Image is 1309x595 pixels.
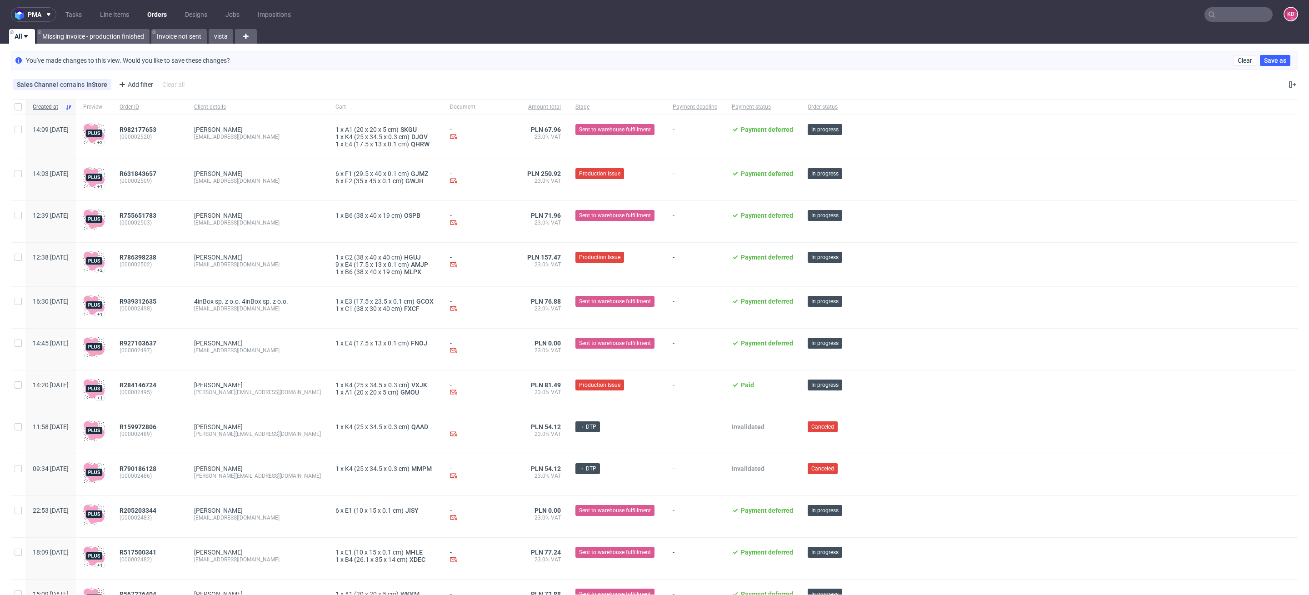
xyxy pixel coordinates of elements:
[194,514,321,521] div: [EMAIL_ADDRESS][DOMAIN_NAME]
[194,347,321,354] div: [EMAIL_ADDRESS][DOMAIN_NAME]
[527,133,561,140] span: 23.0% VAT
[579,423,596,431] span: → DTP
[120,126,156,133] span: R982177653
[732,423,764,430] span: Invalidated
[194,219,321,226] div: [EMAIL_ADDRESS][DOMAIN_NAME]
[673,507,717,526] span: -
[345,423,410,430] span: K4 (25 x 34.5 x 0.3 cm)
[673,103,717,111] span: Payment deadline
[160,78,186,91] div: Clear all
[404,549,425,556] span: MHLE
[83,122,105,144] img: plus-icon.676465ae8f3a83198b3f.png
[404,507,420,514] a: JISY
[194,170,243,177] a: [PERSON_NAME]
[409,340,429,347] a: FNOJ
[399,126,419,133] a: SKGU
[335,549,435,556] div: x
[335,423,339,430] span: 1
[345,268,402,275] span: B6 (38 x 40 x 19 cm)
[120,549,158,556] a: R517500341
[404,177,425,185] a: GWJH
[194,465,243,472] a: [PERSON_NAME]
[83,166,105,188] img: plus-icon.676465ae8f3a83198b3f.png
[345,549,404,556] span: E1 (10 x 15 x 0.1 cm)
[335,212,339,219] span: 1
[194,556,321,563] div: [EMAIL_ADDRESS][DOMAIN_NAME]
[345,126,399,133] span: A1 (20 x 20 x 5 cm)
[811,170,839,178] span: In progress
[410,423,430,430] a: QAAD
[194,472,321,480] div: [PERSON_NAME][EMAIL_ADDRESS][DOMAIN_NAME]
[399,389,421,396] a: GMOU
[335,268,339,275] span: 1
[531,549,561,556] span: PLN 77.24
[409,170,430,177] span: GJMZ
[402,212,422,219] a: OSPB
[527,261,561,268] span: 23.0% VAT
[26,56,230,65] p: You've made changes to this view. Would you like to save these changes?
[120,212,156,219] span: R755651783
[811,125,839,134] span: In progress
[345,305,402,312] span: C1 (38 x 30 x 40 cm)
[527,514,561,521] span: 23.0% VAT
[527,170,561,177] span: PLN 250.92
[194,305,321,312] div: [EMAIL_ADDRESS][DOMAIN_NAME]
[120,465,156,472] span: R790186128
[345,140,409,148] span: E4 (17.5 x 13 x 0.1 cm)
[335,381,339,389] span: 1
[335,381,435,389] div: x
[673,423,717,443] span: -
[673,340,717,359] span: -
[402,254,423,261] span: HGUJ
[194,126,243,133] a: [PERSON_NAME]
[345,170,409,177] span: F1 (29.5 x 40 x 0.1 cm)
[741,170,793,177] span: Payment deferred
[741,212,793,219] span: Payment deferred
[335,340,435,347] div: x
[535,507,561,514] span: PLN 0.00
[335,556,339,563] span: 1
[33,298,69,305] span: 16:30 [DATE]
[33,126,69,133] span: 14:09 [DATE]
[142,7,172,22] a: Orders
[194,423,243,430] a: [PERSON_NAME]
[15,10,28,20] img: logo
[120,381,158,389] a: R284146724
[673,549,717,568] span: -
[808,103,846,111] span: Order status
[120,126,158,133] a: R982177653
[345,340,409,347] span: E4 (17.5 x 13 x 0.1 cm)
[9,29,35,44] a: All
[120,254,156,261] span: R786398238
[33,212,69,219] span: 12:39 [DATE]
[811,465,834,473] span: Canceled
[194,549,243,556] a: [PERSON_NAME]
[60,7,87,22] a: Tasks
[335,389,435,396] div: x
[335,261,339,268] span: 9
[450,465,513,481] div: -
[409,261,430,268] a: AMJP
[33,170,69,177] span: 14:03 [DATE]
[120,347,180,354] span: (000002497)
[194,430,321,438] div: [PERSON_NAME][EMAIL_ADDRESS][DOMAIN_NAME]
[345,556,408,563] span: B4 (26.1 x 35 x 14 cm)
[335,465,435,472] div: x
[37,29,150,44] a: Missing invoice - production finished
[579,253,620,261] span: Production Issue
[345,254,402,261] span: C2 (38 x 40 x 40 cm)
[579,339,651,347] span: Sent to warehouse fulfillment
[335,298,435,305] div: x
[741,549,793,556] span: Payment deferred
[120,254,158,261] a: R786398238
[11,7,56,22] button: pma
[531,298,561,305] span: PLN 76.88
[220,7,245,22] a: Jobs
[1234,55,1256,66] button: Clear
[741,126,793,133] span: Payment deferred
[1264,57,1286,64] span: Save as
[33,103,61,111] span: Created at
